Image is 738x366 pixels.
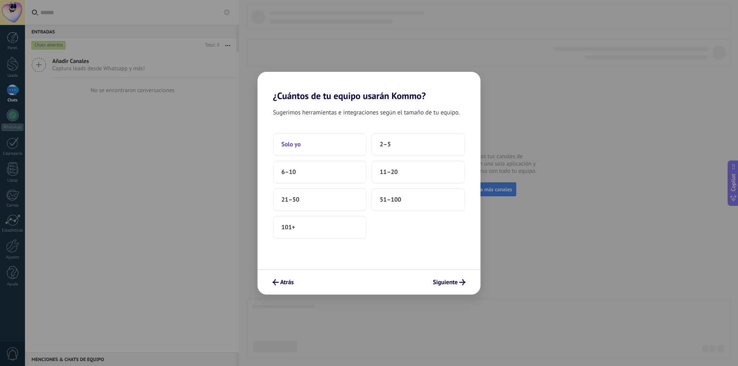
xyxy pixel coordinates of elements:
button: 2–5 [371,133,465,156]
button: Siguiente [429,276,469,289]
span: 6–10 [281,168,296,176]
span: 51–100 [380,196,401,204]
span: 101+ [281,224,295,231]
span: Atrás [280,280,294,285]
span: 11–20 [380,168,398,176]
span: Solo yo [281,141,301,148]
button: 11–20 [371,161,465,184]
span: Sugerimos herramientas e integraciones según el tamaño de tu equipo. [273,108,460,118]
button: 6–10 [273,161,367,184]
button: 21–50 [273,188,367,211]
button: 101+ [273,216,367,239]
h2: ¿Cuántos de tu equipo usarán Kommo? [258,72,480,101]
span: 21–50 [281,196,299,204]
span: Siguiente [433,280,458,285]
button: 51–100 [371,188,465,211]
button: Solo yo [273,133,367,156]
button: Atrás [269,276,297,289]
span: 2–5 [380,141,391,148]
